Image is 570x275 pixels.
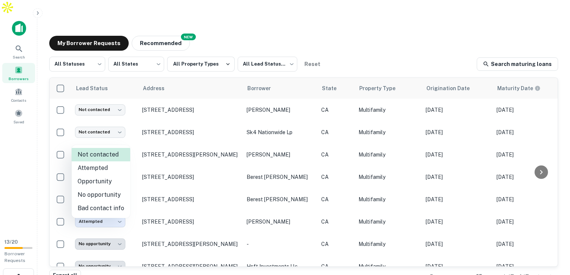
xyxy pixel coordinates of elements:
li: Bad contact info [72,202,130,215]
li: Not contacted [72,148,130,161]
iframe: Chat Widget [533,215,570,251]
li: Opportunity [72,175,130,188]
li: Attempted [72,161,130,175]
li: No opportunity [72,188,130,202]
